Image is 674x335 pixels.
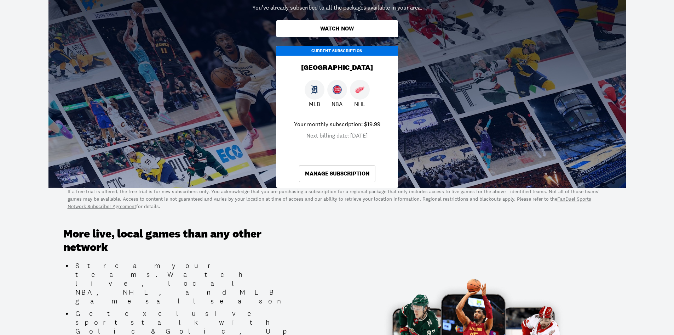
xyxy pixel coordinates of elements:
[276,46,398,56] div: Current Subscription
[276,20,398,37] button: Watch Now
[73,261,293,306] li: Stream your teams. Watch live, local NBA, NHL, and MLB games all season
[306,131,368,140] p: Next billing date: [DATE]
[299,165,375,182] a: Manage Subscription
[333,85,342,94] img: Pistons
[310,85,319,94] img: Tigers
[252,3,422,12] p: You've already subscribed to all the packages available in your area.
[332,100,342,108] p: NBA
[309,100,320,108] p: MLB
[276,56,398,80] div: [GEOGRAPHIC_DATA]
[68,188,607,210] p: If a free trial is offered, the free trial is for new subscribers only. You acknowledge that you ...
[355,85,364,94] img: Red Wings
[63,227,293,255] h3: More live, local games than any other network
[354,100,365,108] p: NHL
[294,120,380,128] p: Your monthly subscription: $19.99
